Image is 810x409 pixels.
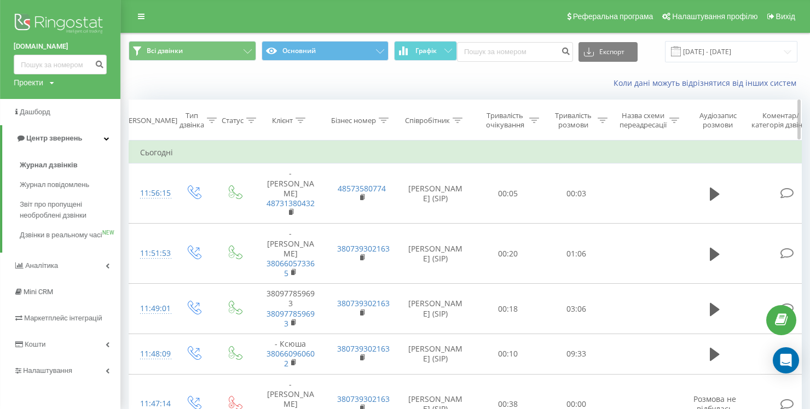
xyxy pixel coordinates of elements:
[20,160,78,171] span: Журнал дзвінків
[337,394,390,404] a: 380739302163
[20,225,120,245] a: Дзвінки в реальному часіNEW
[14,41,107,52] a: [DOMAIN_NAME]
[397,163,474,224] td: [PERSON_NAME] (SIP)
[267,308,315,329] a: 380977859693
[542,224,611,284] td: 01:06
[122,116,177,125] div: [PERSON_NAME]
[397,224,474,284] td: [PERSON_NAME] (SIP)
[14,77,43,88] div: Проекти
[267,258,315,278] a: 380660573365
[180,111,204,130] div: Тип дзвінка
[267,348,315,369] a: 380660960602
[262,41,389,61] button: Основний
[20,195,120,225] a: Звіт про пропущені необроблені дзвінки
[474,163,542,224] td: 00:05
[415,47,437,55] span: Графік
[26,134,82,142] span: Центр звернень
[474,284,542,334] td: 00:18
[25,340,45,348] span: Кошти
[776,12,795,21] span: Вихід
[552,111,595,130] div: Тривалість розмови
[140,343,162,365] div: 11:48:09
[20,199,115,221] span: Звіт про пропущені необроблені дзвінки
[147,46,183,55] span: Всі дзвінки
[140,298,162,319] div: 11:49:01
[20,155,120,175] a: Журнал дзвінків
[578,42,638,62] button: Експорт
[405,116,450,125] div: Співробітник
[691,111,744,130] div: Аудіозапис розмови
[222,116,244,125] div: Статус
[483,111,526,130] div: Тривалість очікування
[129,41,256,61] button: Всі дзвінки
[20,230,102,241] span: Дзвінки в реальному часі
[397,334,474,375] td: [PERSON_NAME] (SIP)
[457,42,573,62] input: Пошук за номером
[272,116,293,125] div: Клієнт
[255,284,326,334] td: 380977859693
[394,41,457,61] button: Графік
[337,298,390,308] a: 380739302163
[474,334,542,375] td: 00:10
[140,243,162,264] div: 11:51:53
[20,179,89,190] span: Журнал повідомлень
[474,224,542,284] td: 00:20
[20,175,120,195] a: Журнал повідомлень
[25,261,58,270] span: Аналiтика
[24,314,102,322] span: Маркетплейс інтеграцій
[140,183,162,204] div: 11:56:15
[267,198,315,208] a: 48731380432
[338,183,386,194] a: 48573580774
[542,334,611,375] td: 09:33
[773,347,799,373] div: Open Intercom Messenger
[620,111,667,130] div: Назва схеми переадресації
[24,288,53,296] span: Mini CRM
[20,108,50,116] span: Дашборд
[397,284,474,334] td: [PERSON_NAME] (SIP)
[23,366,72,375] span: Налаштування
[614,78,802,88] a: Коли дані можуть відрізнятися вiд інших систем
[542,284,611,334] td: 03:06
[542,163,611,224] td: 00:03
[14,11,107,38] img: Ringostat logo
[672,12,757,21] span: Налаштування профілю
[331,116,376,125] div: Бізнес номер
[2,125,120,151] a: Центр звернень
[255,334,326,375] td: - Ксюша
[14,55,107,74] input: Пошук за номером
[255,163,326,224] td: - [PERSON_NAME]
[255,224,326,284] td: - [PERSON_NAME]
[337,343,390,354] a: 380739302163
[337,243,390,254] a: 380739302163
[573,12,653,21] span: Реферальна програма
